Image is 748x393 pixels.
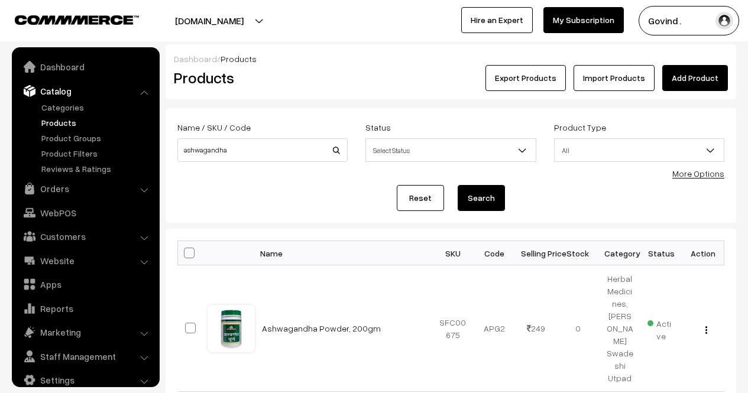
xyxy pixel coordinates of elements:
div: / [174,53,728,65]
a: Add Product [662,65,728,91]
button: Search [458,185,505,211]
a: Apps [15,274,156,295]
th: Stock [557,241,599,265]
a: Product Groups [38,132,156,144]
img: user [715,12,733,30]
label: Status [365,121,391,134]
input: Name / SKU / Code [177,138,348,162]
th: Action [682,241,724,265]
th: Code [474,241,516,265]
td: Herbal Medicines, [PERSON_NAME] Swadeshi Utpad [599,265,641,392]
span: Products [221,54,257,64]
a: Staff Management [15,346,156,367]
a: Settings [15,369,156,391]
button: Govind . [639,6,739,35]
td: SFC00675 [432,265,474,392]
a: Reset [397,185,444,211]
a: COMMMERCE [15,12,118,26]
button: [DOMAIN_NAME] [134,6,285,35]
td: APG2 [474,265,516,392]
a: Hire an Expert [461,7,533,33]
a: Reports [15,298,156,319]
label: Product Type [554,121,606,134]
th: Selling Price [516,241,558,265]
a: WebPOS [15,202,156,223]
span: All [555,140,724,161]
a: Website [15,250,156,271]
a: Dashboard [15,56,156,77]
a: Ashwagandha Powder, 200gm [262,323,381,333]
a: Reviews & Ratings [38,163,156,175]
img: Menu [705,326,707,334]
a: My Subscription [543,7,624,33]
td: 0 [557,265,599,392]
a: Marketing [15,321,156,343]
a: Dashboard [174,54,217,64]
img: COMMMERCE [15,15,139,24]
a: Products [38,116,156,129]
th: Name [255,241,432,265]
span: All [554,138,724,162]
th: Status [640,241,682,265]
span: Select Status [366,140,535,161]
th: SKU [432,241,474,265]
h2: Products [174,69,347,87]
th: Category [599,241,641,265]
label: Name / SKU / Code [177,121,251,134]
span: Select Status [365,138,536,162]
a: More Options [672,168,724,178]
a: Categories [38,101,156,113]
a: Product Filters [38,147,156,160]
td: 249 [516,265,558,392]
a: Orders [15,178,156,199]
a: Import Products [574,65,655,91]
button: Export Products [485,65,566,91]
a: Customers [15,226,156,247]
span: Active [647,314,675,342]
a: Catalog [15,80,156,102]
